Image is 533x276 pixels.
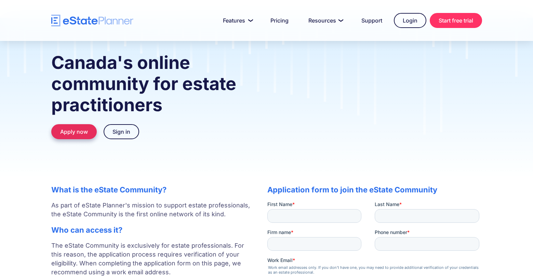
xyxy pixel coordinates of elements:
h2: What is the eState Community? [51,185,254,194]
a: Support [353,14,390,27]
p: As part of eState Planner's mission to support estate professionals, the eState Community is the ... [51,201,254,219]
a: Features [215,14,259,27]
a: home [51,15,133,27]
strong: Canada's online community for estate practitioners [51,52,236,116]
a: Pricing [262,14,297,27]
h2: Application form to join the eState Community [267,185,482,194]
a: Login [394,13,426,28]
a: Resources [300,14,350,27]
h2: Who can access it? [51,226,254,234]
a: Sign in [104,124,139,139]
a: Start free trial [430,13,482,28]
a: Apply now [51,124,97,139]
